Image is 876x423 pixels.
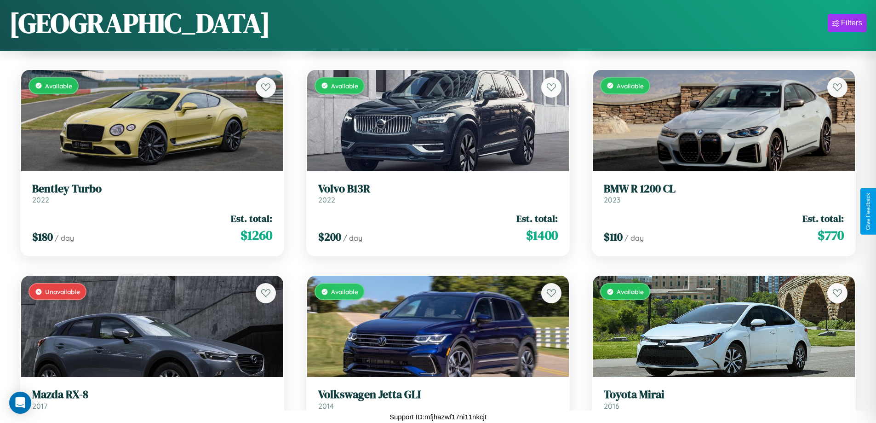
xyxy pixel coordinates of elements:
[9,4,270,42] h1: [GEOGRAPHIC_DATA]
[802,212,844,225] span: Est. total:
[604,388,844,411] a: Toyota Mirai2016
[32,195,49,204] span: 2022
[32,388,272,401] h3: Mazda RX-8
[318,182,558,196] h3: Volvo B13R
[32,182,272,205] a: Bentley Turbo2022
[318,182,558,205] a: Volvo B13R2022
[604,195,620,204] span: 2023
[624,233,644,243] span: / day
[231,212,272,225] span: Est. total:
[331,82,358,90] span: Available
[828,14,867,32] button: Filters
[32,229,53,244] span: $ 180
[55,233,74,243] span: / day
[318,195,335,204] span: 2022
[318,388,558,401] h3: Volkswagen Jetta GLI
[865,193,871,230] div: Give Feedback
[617,82,644,90] span: Available
[318,388,558,411] a: Volkswagen Jetta GLI2014
[318,401,334,411] span: 2014
[516,212,558,225] span: Est. total:
[331,288,358,296] span: Available
[604,229,623,244] span: $ 110
[240,226,272,244] span: $ 1260
[343,233,362,243] span: / day
[32,182,272,196] h3: Bentley Turbo
[604,388,844,401] h3: Toyota Mirai
[841,18,862,28] div: Filters
[389,411,487,423] p: Support ID: mfjhazwf17ni11nkcjt
[604,401,619,411] span: 2016
[818,226,844,244] span: $ 770
[526,226,558,244] span: $ 1400
[604,182,844,196] h3: BMW R 1200 CL
[9,392,31,414] div: Open Intercom Messenger
[617,288,644,296] span: Available
[318,229,341,244] span: $ 200
[45,82,72,90] span: Available
[604,182,844,205] a: BMW R 1200 CL2023
[32,388,272,411] a: Mazda RX-82017
[32,401,47,411] span: 2017
[45,288,80,296] span: Unavailable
